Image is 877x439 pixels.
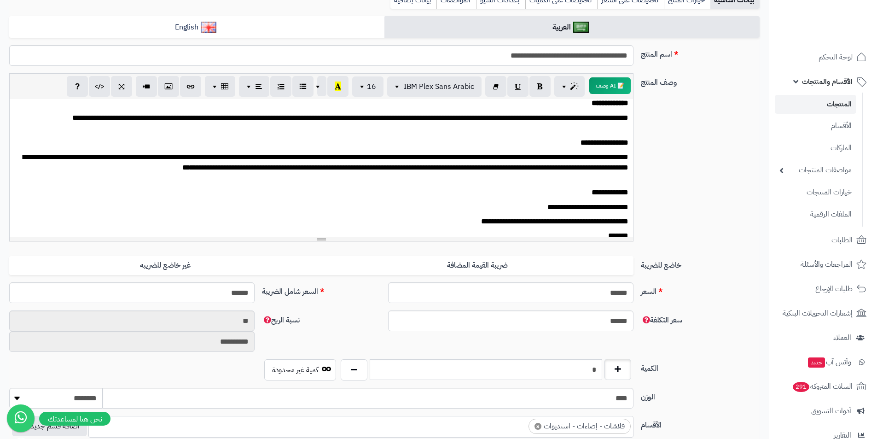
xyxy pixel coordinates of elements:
[404,81,474,92] span: IBM Plex Sans Arabic
[815,282,853,295] span: طلبات الإرجاع
[641,315,682,326] span: سعر التكلفة
[775,327,871,349] a: العملاء
[201,22,217,33] img: English
[775,116,856,136] a: الأقسام
[321,256,633,275] label: ضريبة القيمة المضافة
[529,419,631,434] li: فلاشات - إضاءات - استديوات
[775,160,856,180] a: مواصفات المنتجات
[783,307,853,320] span: إشعارات التحويلات البنكية
[637,359,763,374] label: الكمية
[258,282,384,297] label: السعر شامل الضريبة
[384,16,760,39] a: العربية
[833,331,851,344] span: العملاء
[637,45,763,60] label: اسم المنتج
[819,51,853,64] span: لوحة التحكم
[802,75,853,88] span: الأقسام والمنتجات
[793,382,809,392] span: 291
[637,388,763,403] label: الوزن
[775,182,856,202] a: خيارات المنتجات
[262,315,300,326] span: نسبة الربح
[807,356,851,369] span: وآتس آب
[637,416,763,431] label: الأقسام
[775,205,856,224] a: الملفات الرقمية
[12,416,87,436] button: اضافة قسم جديد
[387,76,482,97] button: IBM Plex Sans Arabic
[775,46,871,68] a: لوحة التحكم
[573,22,589,33] img: العربية
[808,357,825,368] span: جديد
[775,138,856,158] a: الماركات
[775,351,871,373] a: وآتس آبجديد
[9,256,321,275] label: غير خاضع للضريبه
[814,26,868,45] img: logo-2.png
[775,229,871,251] a: الطلبات
[367,81,376,92] span: 16
[637,256,763,271] label: خاضع للضريبة
[831,234,853,246] span: الطلبات
[9,16,384,39] a: English
[352,76,383,97] button: 16
[775,253,871,275] a: المراجعات والأسئلة
[775,278,871,300] a: طلبات الإرجاع
[637,282,763,297] label: السعر
[637,73,763,88] label: وصف المنتج
[811,404,851,417] span: أدوات التسويق
[775,375,871,398] a: السلات المتروكة291
[792,380,853,393] span: السلات المتروكة
[775,95,856,114] a: المنتجات
[775,302,871,324] a: إشعارات التحويلات البنكية
[801,258,853,271] span: المراجعات والأسئلة
[589,77,631,94] button: 📝 AI وصف
[775,400,871,422] a: أدوات التسويق
[534,423,541,430] span: ×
